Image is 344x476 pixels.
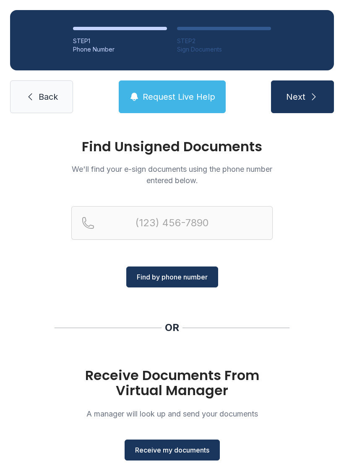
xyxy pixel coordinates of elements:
[73,37,167,45] div: STEP 1
[165,321,179,334] div: OR
[137,272,208,282] span: Find by phone number
[71,206,273,240] input: Reservation phone number
[71,408,273,419] p: A manager will look up and send your documents
[135,445,209,455] span: Receive my documents
[71,163,273,186] p: We'll find your e-sign documents using the phone number entered below.
[71,368,273,398] h1: Receive Documents From Virtual Manager
[143,91,215,103] span: Request Live Help
[286,91,305,103] span: Next
[177,45,271,54] div: Sign Documents
[177,37,271,45] div: STEP 2
[71,140,273,153] h1: Find Unsigned Documents
[39,91,58,103] span: Back
[73,45,167,54] div: Phone Number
